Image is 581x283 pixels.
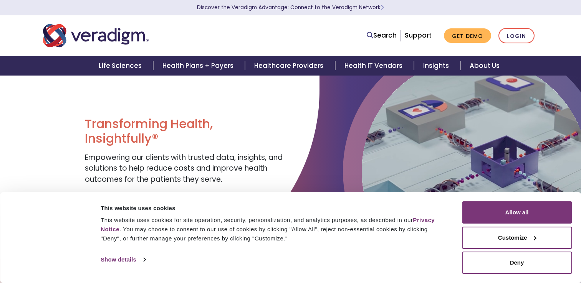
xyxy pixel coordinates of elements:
a: Show details [101,254,145,265]
div: This website uses cookies for site operation, security, personalization, and analytics purposes, ... [101,216,445,243]
span: Learn More [381,4,384,11]
a: Health Plans + Payers [153,56,245,76]
a: Healthcare Providers [245,56,335,76]
a: Discover the Veradigm Advantage: Connect to the Veradigm NetworkLearn More [197,4,384,11]
a: Health IT Vendors [335,56,414,76]
a: Life Sciences [89,56,153,76]
img: Veradigm logo [43,23,149,48]
a: Insights [414,56,460,76]
a: Support [405,31,432,40]
button: Deny [462,252,572,274]
a: Get Demo [444,28,491,43]
a: Search [367,30,397,41]
button: Allow all [462,201,572,224]
span: Empowering our clients with trusted data, insights, and solutions to help reduce costs and improv... [85,152,283,184]
div: This website uses cookies [101,204,445,213]
h1: Transforming Health, Insightfully® [85,117,285,146]
button: Customize [462,227,572,249]
a: Login [498,28,535,44]
a: About Us [460,56,509,76]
